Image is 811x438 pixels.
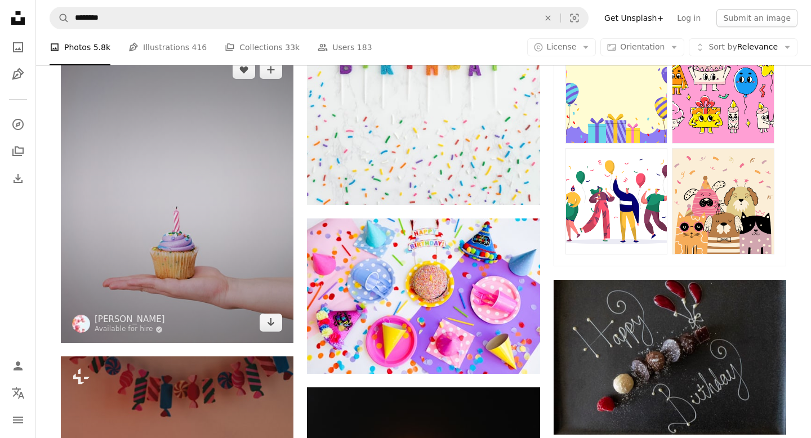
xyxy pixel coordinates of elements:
span: Sort by [708,42,737,51]
button: Visual search [561,7,588,29]
a: Illustrations 416 [128,29,207,65]
a: Illustrations [7,63,29,86]
img: cupcake with candle [61,50,293,343]
button: Sort byRelevance [689,38,797,56]
span: License [547,42,577,51]
a: [PERSON_NAME] [95,314,165,325]
a: Users 183 [318,29,372,65]
span: 416 [192,41,207,53]
a: Explore [7,113,29,136]
button: Menu [7,409,29,431]
img: premium_vector-1721913862190-f402d56224d4 [672,37,774,143]
a: Download History [7,167,29,190]
form: Find visuals sitewide [50,7,589,29]
span: 33k [285,41,300,53]
a: Get Unsplash+ [598,9,670,27]
a: cupcake with candle [61,191,293,201]
button: Like [233,61,255,79]
a: Home — Unsplash [7,7,29,32]
a: Photos [7,36,29,59]
img: premium_vector-1726682559407-5085569a5f8c [672,148,774,254]
button: License [527,38,596,56]
button: Add to Collection [260,61,282,79]
img: birthday decor lot [307,218,540,373]
a: Collections 33k [225,29,300,65]
a: Collections [7,140,29,163]
a: Available for hire [95,325,165,334]
button: Orientation [600,38,684,56]
a: Download [260,314,282,332]
span: Orientation [620,42,665,51]
button: Clear [536,7,560,29]
span: 183 [357,41,372,53]
img: happy birthday sign [554,280,786,435]
a: Log in [670,9,707,27]
img: premium_vector-1682299666311-ef9c9836ae60 [565,148,668,254]
button: Language [7,382,29,404]
a: Log in / Sign up [7,355,29,377]
img: Go to Isabella Fischer's profile [72,315,90,333]
button: Search Unsplash [50,7,69,29]
a: happy birthday sign [554,352,786,362]
a: birthday decor lot [307,291,540,301]
img: premium_vector-1727221171580-8970874006af [565,37,668,143]
button: Submit an image [716,9,797,27]
span: Relevance [708,42,778,53]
